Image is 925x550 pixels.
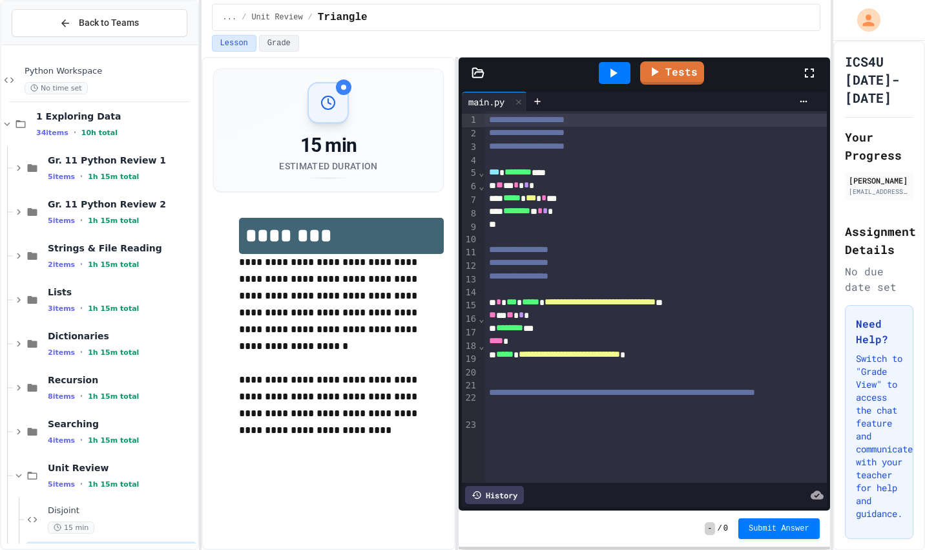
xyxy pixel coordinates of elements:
[80,479,83,489] span: •
[462,340,478,354] div: 18
[462,379,478,392] div: 21
[462,167,478,180] div: 5
[462,95,511,109] div: main.py
[212,35,256,52] button: Lesson
[48,260,75,269] span: 2 items
[48,436,75,445] span: 4 items
[48,418,195,430] span: Searching
[36,129,68,137] span: 34 items
[88,392,139,401] span: 1h 15m total
[48,480,75,489] span: 5 items
[48,462,195,474] span: Unit Review
[718,524,722,534] span: /
[48,173,75,181] span: 5 items
[36,111,195,122] span: 1 Exploring Data
[462,260,478,273] div: 12
[79,16,139,30] span: Back to Teams
[88,348,139,357] span: 1h 15m total
[279,160,377,173] div: Estimated Duration
[88,217,139,225] span: 1h 15m total
[80,435,83,445] span: •
[844,5,884,35] div: My Account
[80,171,83,182] span: •
[462,366,478,379] div: 20
[845,52,913,107] h1: ICS4U [DATE]-[DATE]
[48,330,195,342] span: Dictionaries
[88,260,139,269] span: 1h 15m total
[80,215,83,226] span: •
[749,524,809,534] span: Submit Answer
[462,127,478,141] div: 2
[88,436,139,445] span: 1h 15m total
[25,66,195,77] span: Python Workspace
[845,264,913,295] div: No due date set
[462,114,478,127] div: 1
[845,222,913,259] h2: Assignment Details
[738,518,820,539] button: Submit Answer
[12,9,187,37] button: Back to Teams
[640,61,704,85] a: Tests
[48,374,195,386] span: Recursion
[723,524,728,534] span: 0
[462,286,478,299] div: 14
[845,128,913,164] h2: Your Progress
[308,12,313,23] span: /
[81,129,118,137] span: 10h total
[223,12,237,23] span: ...
[462,353,478,366] div: 19
[856,316,902,347] h3: Need Help?
[462,207,478,221] div: 8
[849,187,909,196] div: [EMAIL_ADDRESS][DOMAIN_NAME]
[462,154,478,167] div: 4
[88,173,139,181] span: 1h 15m total
[478,167,484,178] span: Fold line
[48,348,75,357] span: 2 items
[242,12,246,23] span: /
[48,286,195,298] span: Lists
[279,134,377,157] div: 15 min
[478,313,484,324] span: Fold line
[48,392,75,401] span: 8 items
[48,522,94,534] span: 15 min
[462,141,478,154] div: 3
[462,246,478,260] div: 11
[856,352,902,520] p: Switch to "Grade View" to access the chat feature and communicate with your teacher for help and ...
[25,82,88,94] span: No time set
[48,505,195,516] span: Disjoint
[462,180,478,194] div: 6
[462,273,478,287] div: 13
[462,221,478,234] div: 9
[251,12,302,23] span: Unit Review
[705,522,714,535] span: -
[74,127,76,138] span: •
[48,154,195,166] span: Gr. 11 Python Review 1
[48,242,195,254] span: Strings & File Reading
[462,392,478,419] div: 22
[462,233,478,246] div: 10
[80,347,83,357] span: •
[80,259,83,270] span: •
[478,181,484,191] span: Fold line
[80,303,83,313] span: •
[48,304,75,313] span: 3 items
[48,198,195,210] span: Gr. 11 Python Review 2
[259,35,299,52] button: Grade
[80,391,83,401] span: •
[462,419,478,432] div: 23
[48,217,75,225] span: 5 items
[462,92,527,111] div: main.py
[462,299,478,313] div: 15
[462,313,478,326] div: 16
[88,304,139,313] span: 1h 15m total
[88,480,139,489] span: 1h 15m total
[462,194,478,207] div: 7
[849,175,909,186] div: [PERSON_NAME]
[462,326,478,340] div: 17
[465,486,524,504] div: History
[318,10,368,25] span: Triangle
[478,341,484,351] span: Fold line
